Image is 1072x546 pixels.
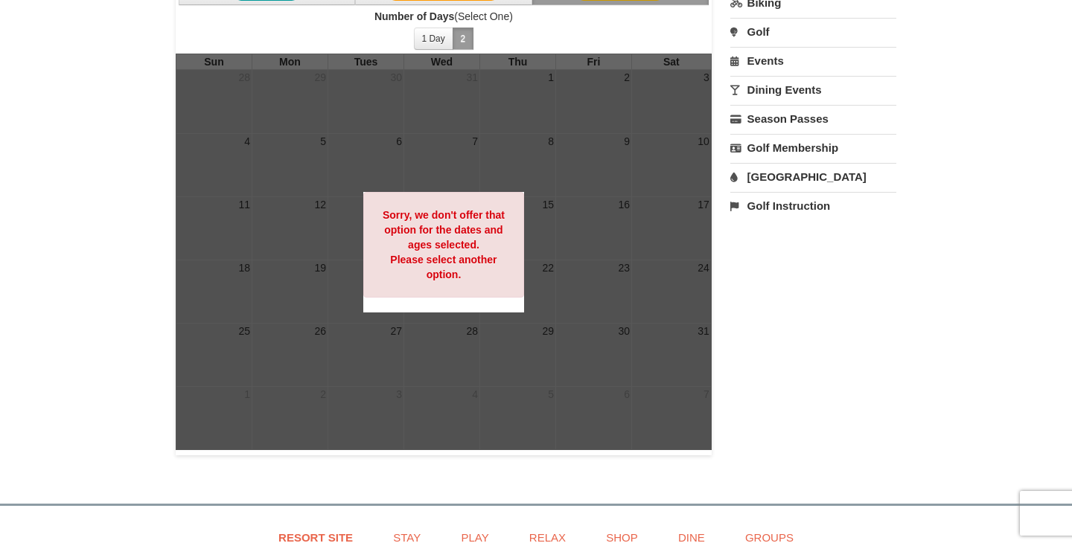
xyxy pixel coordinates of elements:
a: Golf Instruction [730,192,896,219]
a: Golf [730,18,896,45]
strong: Number of Days [374,10,454,22]
button: 1 Day [414,28,453,50]
a: Dining Events [730,76,896,103]
label: (Select One) [176,9,712,24]
a: Season Passes [730,105,896,132]
a: Events [730,47,896,74]
strong: Sorry, we don't offer that option for the dates and ages selected. Please select another option. [383,209,505,280]
button: 2 [453,28,474,50]
a: Golf Membership [730,134,896,161]
a: [GEOGRAPHIC_DATA] [730,163,896,190]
